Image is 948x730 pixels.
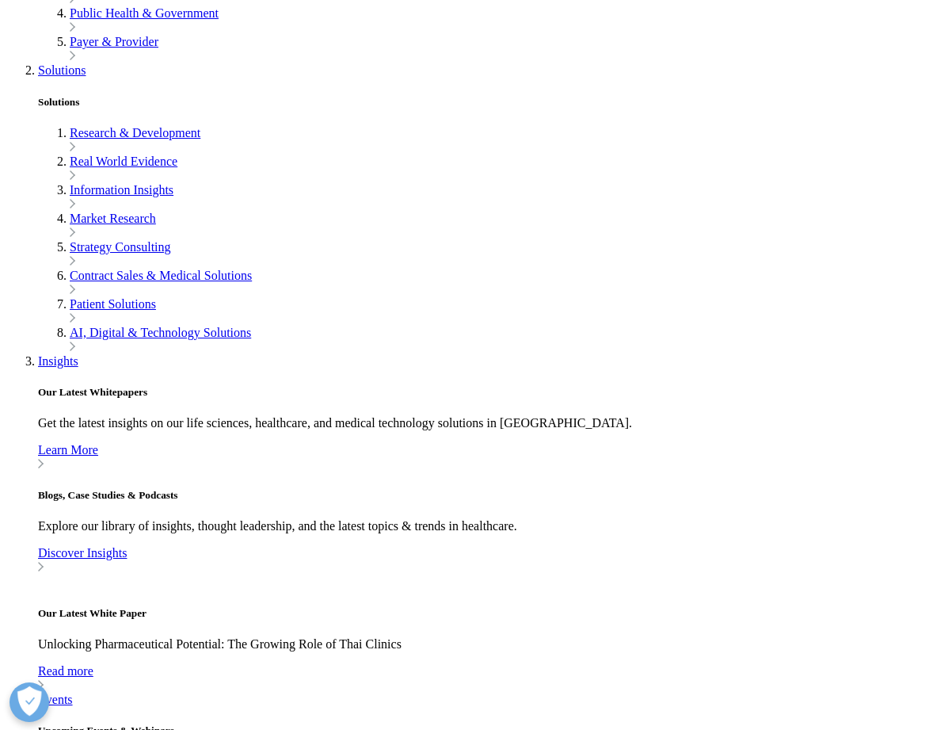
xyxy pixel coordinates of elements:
[70,126,200,140] a: Research & Development
[70,155,177,168] a: Real World Evidence
[38,693,73,706] a: Events
[70,240,171,254] a: Strategy Consulting
[10,682,49,722] button: Open Preferences
[38,416,942,430] p: Get the latest insights on our life sciences, healthcare, and medical technology solutions in [GE...
[38,354,78,368] a: Insights
[38,489,942,502] h5: Blogs, Case Studies & Podcasts
[38,607,942,620] h5: Our Latest White Paper
[70,183,173,197] a: Information Insights
[38,96,942,109] h5: Solutions
[70,35,158,48] a: Payer & Provider
[38,386,942,399] h5: Our Latest Whitepapers
[70,269,252,282] a: Contract Sales & Medical Solutions
[38,519,942,533] p: Explore our library of insights, thought leadership, and the latest topics & trends in healthcare.
[38,546,942,575] a: Discover Insights
[70,297,156,311] a: Patient Solutions
[70,6,219,20] a: Public Health & Government
[38,637,942,652] p: Unlocking Pharmaceutical Potential: The Growing Role of Thai Clinics
[38,664,942,693] a: Read more
[38,443,942,472] a: Learn More
[70,326,251,339] a: AI, Digital & Technology Solutions
[38,63,86,77] a: Solutions
[70,212,156,225] a: Market Research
